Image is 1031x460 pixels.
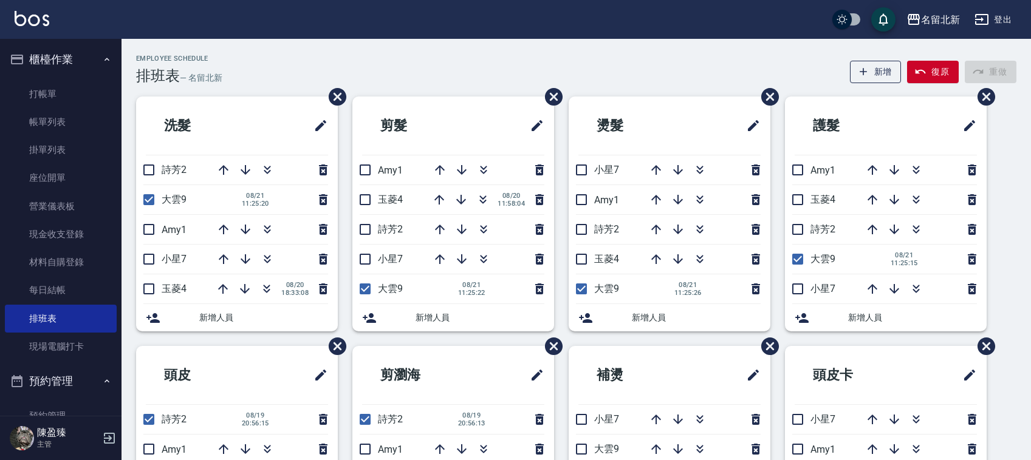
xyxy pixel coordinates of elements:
[955,111,977,140] span: 修改班表的標題
[458,411,485,419] span: 08/19
[594,253,619,265] span: 玉菱4
[378,194,403,205] span: 玉菱4
[5,44,117,75] button: 櫃檯作業
[594,443,619,455] span: 大雲9
[5,333,117,360] a: 現場電腦打卡
[498,200,525,208] span: 11:58:04
[162,224,187,235] span: Amy1
[785,304,987,331] div: 新增人員
[907,61,959,83] button: 復原
[5,402,117,430] a: 預約管理
[378,223,403,235] span: 詩芳2
[242,419,269,427] span: 20:56:15
[37,439,99,450] p: 主管
[5,305,117,333] a: 排班表
[968,328,997,364] span: 刪除班表
[306,111,328,140] span: 修改班表的標題
[810,444,835,455] span: Amy1
[5,136,117,164] a: 掛單列表
[458,419,485,427] span: 20:56:13
[5,164,117,192] a: 座位開單
[674,281,702,289] span: 08/21
[955,360,977,390] span: 修改班表的標題
[146,104,258,147] h2: 洗髮
[752,328,781,364] span: 刪除班表
[522,360,544,390] span: 修改班表的標題
[968,79,997,115] span: 刪除班表
[10,426,34,450] img: Person
[902,7,965,32] button: 名留北新
[569,304,770,331] div: 新增人員
[136,55,222,63] h2: Employee Schedule
[498,192,525,200] span: 08/20
[242,411,269,419] span: 08/19
[5,365,117,397] button: 預約管理
[5,220,117,248] a: 現金收支登錄
[891,259,918,267] span: 11:25:15
[199,311,328,324] span: 新增人員
[578,353,690,397] h2: 補燙
[810,283,835,294] span: 小星7
[162,164,187,175] span: 詩芳2
[378,283,403,294] span: 大雲9
[752,79,781,115] span: 刪除班表
[970,8,1016,31] button: 登出
[522,111,544,140] span: 修改班表的標題
[795,353,913,397] h2: 頭皮卡
[536,328,564,364] span: 刪除班表
[458,289,485,297] span: 11:25:22
[378,253,403,265] span: 小星7
[136,67,180,84] h3: 排班表
[281,281,309,289] span: 08/20
[37,427,99,439] h5: 陳盈臻
[739,111,761,140] span: 修改班表的標題
[378,164,403,176] span: Amy1
[674,289,702,297] span: 11:25:26
[378,444,403,455] span: Amy1
[162,413,187,425] span: 詩芳2
[810,413,835,425] span: 小星7
[5,248,117,276] a: 材料自購登錄
[594,164,619,175] span: 小星7
[5,276,117,304] a: 每日結帳
[5,108,117,136] a: 帳單列表
[162,444,187,455] span: Amy1
[5,192,117,220] a: 營業儀表板
[320,328,348,364] span: 刪除班表
[594,283,619,294] span: 大雲9
[352,304,554,331] div: 新增人員
[416,311,544,324] span: 新增人員
[850,61,902,83] button: 新增
[810,253,835,265] span: 大雲9
[921,12,960,27] div: 名留北新
[594,223,619,235] span: 詩芳2
[136,304,338,331] div: 新增人員
[810,194,835,205] span: 玉菱4
[146,353,258,397] h2: 頭皮
[306,360,328,390] span: 修改班表的標題
[632,311,761,324] span: 新增人員
[162,283,187,294] span: 玉菱4
[5,80,117,108] a: 打帳單
[378,413,403,425] span: 詩芳2
[739,360,761,390] span: 修改班表的標題
[362,104,474,147] h2: 剪髮
[795,104,906,147] h2: 護髮
[810,223,835,235] span: 詩芳2
[871,7,896,32] button: save
[162,253,187,265] span: 小星7
[594,194,619,206] span: Amy1
[578,104,690,147] h2: 燙髮
[458,281,485,289] span: 08/21
[810,164,835,176] span: Amy1
[242,192,269,200] span: 08/21
[180,72,222,84] h6: — 名留北新
[281,289,309,297] span: 18:33:08
[15,11,49,26] img: Logo
[848,311,977,324] span: 新增人員
[162,194,187,205] span: 大雲9
[320,79,348,115] span: 刪除班表
[242,200,269,208] span: 11:25:20
[891,251,918,259] span: 08/21
[362,353,481,397] h2: 剪瀏海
